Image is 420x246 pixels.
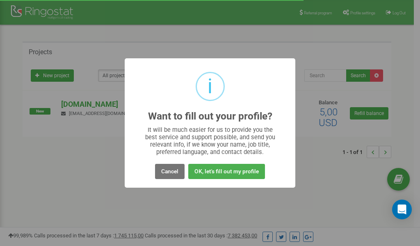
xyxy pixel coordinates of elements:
[141,126,279,156] div: It will be much easier for us to provide you the best service and support possible, and send you ...
[155,164,185,179] button: Cancel
[208,73,212,100] div: i
[392,200,412,219] div: Open Intercom Messenger
[148,111,272,122] h2: Want to fill out your profile?
[188,164,265,179] button: OK, let's fill out my profile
